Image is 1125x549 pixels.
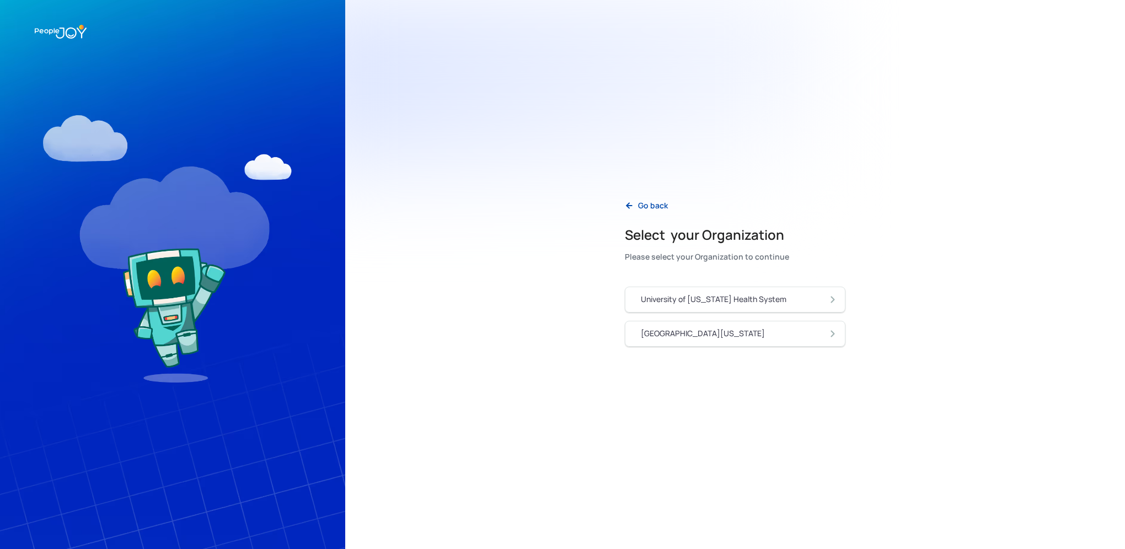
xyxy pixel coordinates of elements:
a: Go back [616,195,677,217]
a: University of [US_STATE] Health System [625,287,845,313]
div: University of [US_STATE] Health System [641,294,786,305]
h2: Select your Organization [625,226,789,244]
div: [GEOGRAPHIC_DATA][US_STATE] [641,328,765,339]
a: [GEOGRAPHIC_DATA][US_STATE] [625,321,845,347]
div: Please select your Organization to continue [625,249,789,265]
div: Go back [638,200,668,211]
